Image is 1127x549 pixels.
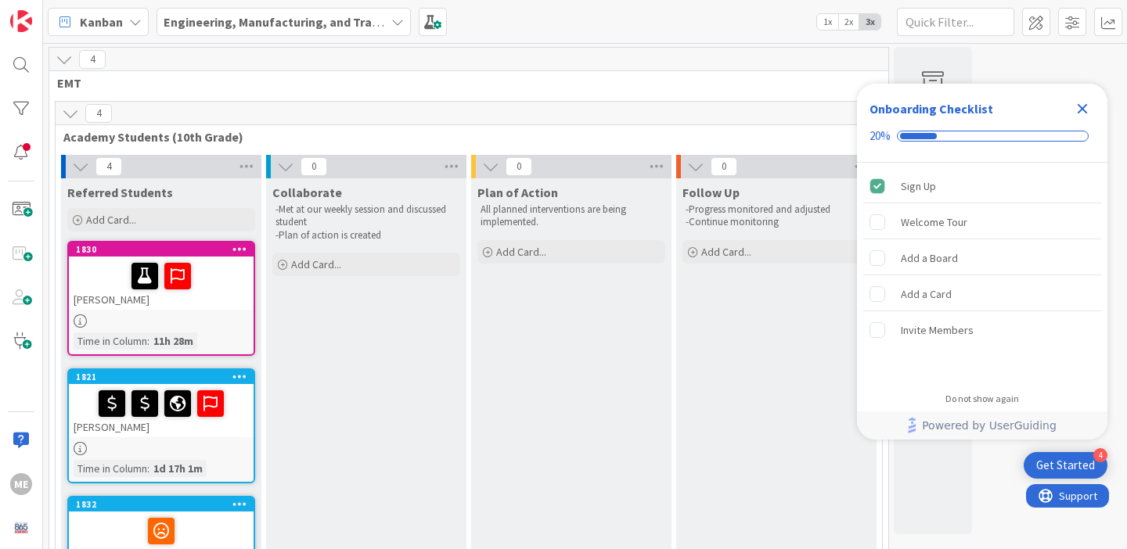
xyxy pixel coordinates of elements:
div: 1830 [69,242,254,257]
span: Collaborate [272,185,342,200]
span: Add Card... [701,245,751,259]
div: Add a Card is incomplete. [863,277,1101,311]
span: Follow Up [682,185,740,200]
div: Get Started [1036,457,1095,473]
p: -Plan of action is created [275,229,457,242]
span: 0 [301,157,327,176]
div: 1832 [69,497,254,511]
div: Add a Card [901,285,952,303]
span: : [147,460,149,477]
div: Sign Up is complete. [863,169,1101,203]
div: ME [10,473,32,495]
span: Add Card... [496,245,546,259]
span: Kanban [80,13,123,31]
div: Invite Members [901,321,974,339]
p: All planned interventions are being implemented. [481,203,662,229]
span: 4 [95,157,122,176]
div: 1821[PERSON_NAME] [69,370,254,437]
div: Add a Board [901,249,958,267]
a: Powered by UserGuiding [865,411,1100,440]
span: EMT [57,75,869,91]
div: Invite Members is incomplete. [863,313,1101,347]
div: [PERSON_NAME] [69,257,254,310]
span: 0 [711,157,737,176]
div: Checklist items [857,163,1107,382]
a: 1821[PERSON_NAME]Time in Column:1d 17h 1m [67,368,255,483]
div: Checklist progress: 20% [870,129,1095,143]
div: Checklist Container [857,84,1107,440]
div: 11h 28m [149,332,197,350]
div: Add a Board is incomplete. [863,241,1101,275]
div: Open Get Started checklist, remaining modules: 4 [1024,452,1107,479]
img: Visit kanbanzone.com [10,10,32,32]
div: [PERSON_NAME] [69,384,254,437]
div: Close Checklist [1070,96,1095,121]
div: Onboarding Checklist [870,99,993,118]
span: Support [33,2,71,21]
b: Engineering, Manufacturing, and Transportation [164,14,441,30]
span: Add Card... [291,257,341,271]
span: Add Card... [86,213,136,227]
p: -Continue monitoring [686,216,867,228]
p: -Met at our weekly session and discussed student [275,203,457,229]
div: 4 [1093,448,1107,462]
span: Referred Students [67,185,173,200]
div: 20% [870,129,891,143]
span: 2x [838,14,859,30]
span: : [147,332,149,350]
div: 1821 [76,371,254,382]
a: 1830[PERSON_NAME]Time in Column:11h 28m [67,241,255,356]
div: Footer [857,411,1107,440]
div: Do not show again [945,393,1019,405]
span: 4 [79,50,106,69]
div: Time in Column [74,332,147,350]
span: 0 [506,157,532,176]
div: Sign Up [901,177,936,196]
span: Plan of Action [477,185,558,200]
input: Quick Filter... [897,8,1014,36]
div: 1821 [69,370,254,384]
span: Academy Students (10th Grade) [63,129,862,145]
div: Welcome Tour [901,213,967,231]
div: 1830[PERSON_NAME] [69,242,254,310]
div: Time in Column [74,460,147,477]
img: avatar [10,517,32,539]
span: 4 [85,104,112,123]
div: 1d 17h 1m [149,460,207,477]
div: 1832 [76,499,254,510]
span: 3x [859,14,880,30]
span: Powered by UserGuiding [922,416,1057,435]
div: Welcome Tour is incomplete. [863,205,1101,239]
div: 1830 [76,244,254,255]
span: 1x [817,14,838,30]
p: -Progress monitored and adjusted [686,203,867,216]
